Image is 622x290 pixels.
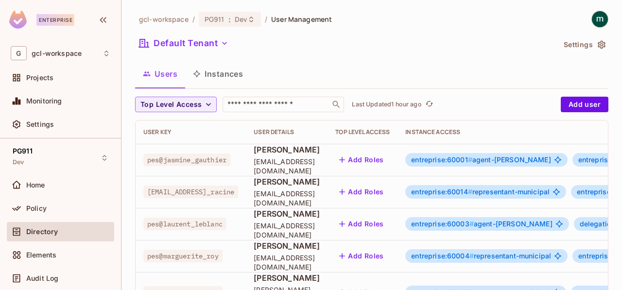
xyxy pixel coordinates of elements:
span: [PERSON_NAME] [254,240,320,251]
span: User Management [271,15,332,24]
span: [EMAIL_ADDRESS][DOMAIN_NAME] [254,189,320,207]
span: Dev [13,158,24,166]
div: User Key [143,128,238,136]
span: Top Level Access [140,99,202,111]
button: Default Tenant [135,35,232,51]
span: entreprise:60004 [411,252,474,260]
span: pes@laurent_leblanc [143,218,226,230]
button: Users [135,62,185,86]
span: Projects [26,74,53,82]
span: representant-municipal [411,188,550,196]
button: Add Roles [335,184,388,200]
span: Elements [26,251,56,259]
span: entreprise:60001 [411,155,472,164]
span: # [469,252,474,260]
span: [PERSON_NAME] [254,208,320,219]
span: Monitoring [26,97,62,105]
button: Add Roles [335,216,388,232]
button: Add Roles [335,248,388,264]
span: : [228,16,231,23]
span: Home [26,181,45,189]
span: [EMAIL_ADDRESS]_racine [143,186,238,198]
span: # [468,155,472,164]
span: # [469,220,474,228]
span: Policy [26,205,47,212]
button: Top Level Access [135,97,217,112]
span: the active workspace [139,15,189,24]
span: # [468,188,472,196]
span: refresh [425,100,433,109]
img: SReyMgAAAABJRU5ErkJggg== [9,11,27,29]
span: [EMAIL_ADDRESS][DOMAIN_NAME] [254,157,320,175]
span: [PERSON_NAME] [254,144,320,155]
span: entreprise:60014 [411,188,472,196]
button: Settings [560,37,608,52]
span: PG911 [13,147,33,155]
span: pes@jasmine_gauthier [143,154,230,166]
p: Last Updated 1 hour ago [352,101,421,108]
button: Add user [561,97,608,112]
span: Directory [26,228,58,236]
span: representant-municipal [411,252,551,260]
span: [EMAIL_ADDRESS][DOMAIN_NAME] [254,253,320,272]
span: Workspace: gcl-workspace [32,50,82,57]
span: entreprise:60003 [411,220,474,228]
span: agent-[PERSON_NAME] [411,220,552,228]
li: / [265,15,267,24]
span: Click to refresh data [422,99,435,110]
li: / [192,15,195,24]
span: Settings [26,120,54,128]
img: mathieu h [592,11,608,27]
div: Top Level Access [335,128,390,136]
button: refresh [424,99,435,110]
span: pes@marguerite_roy [143,250,223,262]
button: Instances [185,62,251,86]
span: G [11,46,27,60]
div: Enterprise [36,14,74,26]
span: agent-[PERSON_NAME] [411,156,551,164]
span: [PERSON_NAME] [254,176,320,187]
div: User Details [254,128,320,136]
span: Audit Log [26,274,58,282]
span: [PERSON_NAME] [254,273,320,283]
button: Add Roles [335,152,388,168]
span: Dev [235,15,247,24]
span: [EMAIL_ADDRESS][DOMAIN_NAME] [254,221,320,239]
span: PG911 [205,15,225,24]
